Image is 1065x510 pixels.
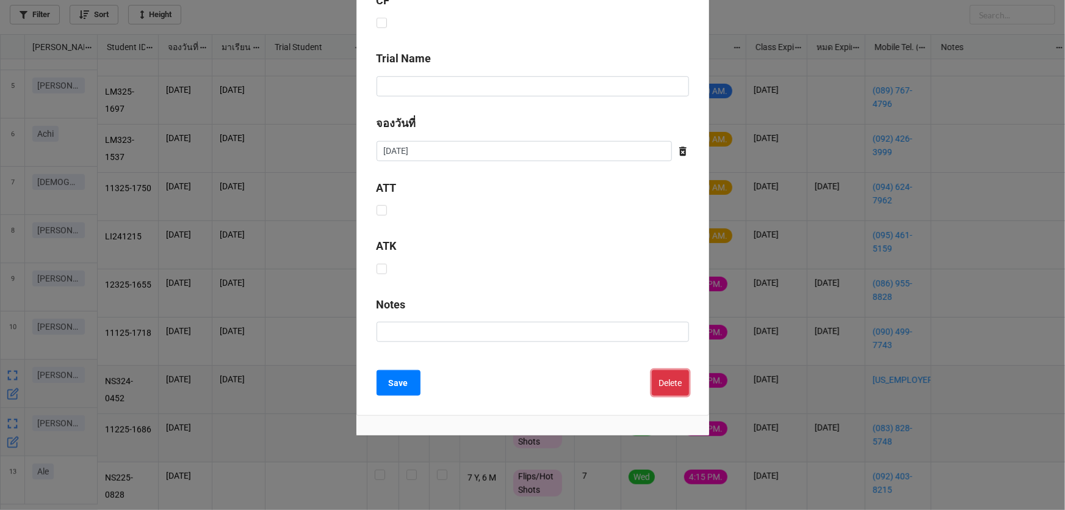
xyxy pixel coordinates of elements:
input: Date [377,141,672,162]
button: Save [377,370,421,396]
b: Save [389,377,408,390]
label: ATK [377,238,397,255]
button: Delete [652,370,689,396]
label: Notes [377,296,406,313]
label: จองวันที่ [377,115,416,132]
label: ATT [377,180,397,197]
label: Trial Name [377,50,431,67]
